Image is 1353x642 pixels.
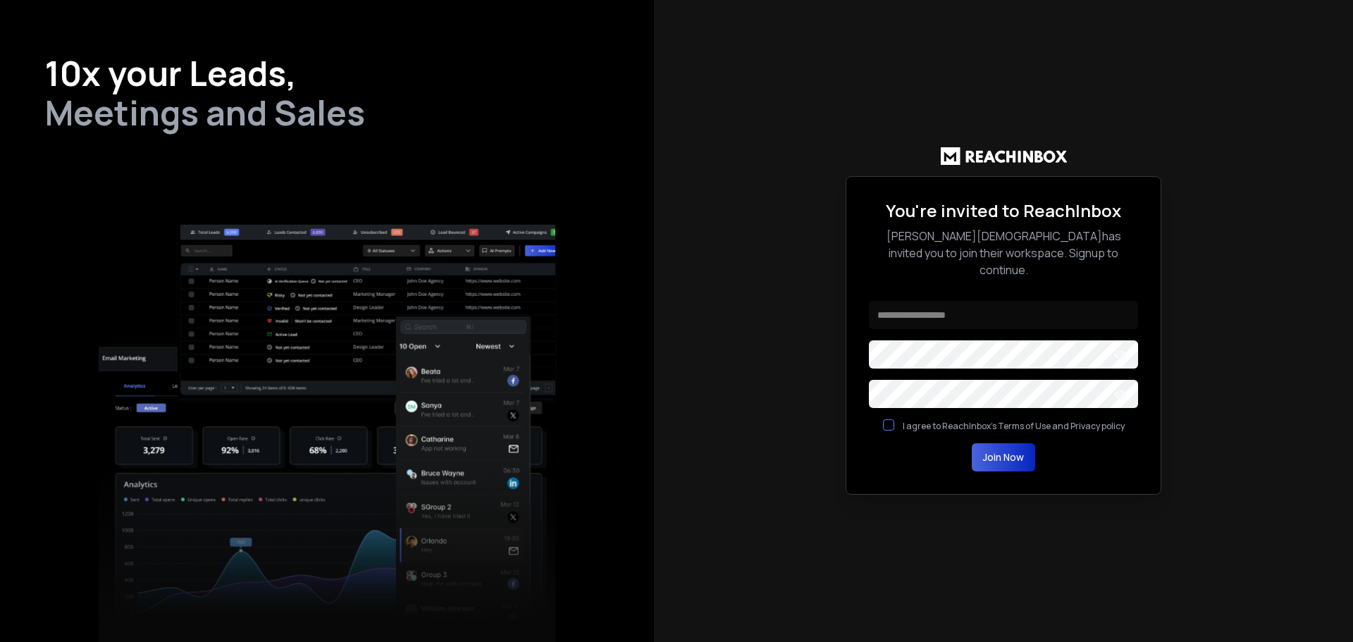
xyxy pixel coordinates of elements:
button: Join Now [972,443,1035,471]
label: I agree to ReachInbox's Terms of Use and Privacy policy [903,420,1125,432]
p: [PERSON_NAME][DEMOGRAPHIC_DATA] has invited you to join their workspace. Signup to continue. [869,228,1138,278]
h2: Meetings and Sales [45,96,609,130]
h2: You're invited to ReachInbox [869,199,1138,222]
h1: 10x your Leads, [45,56,609,90]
